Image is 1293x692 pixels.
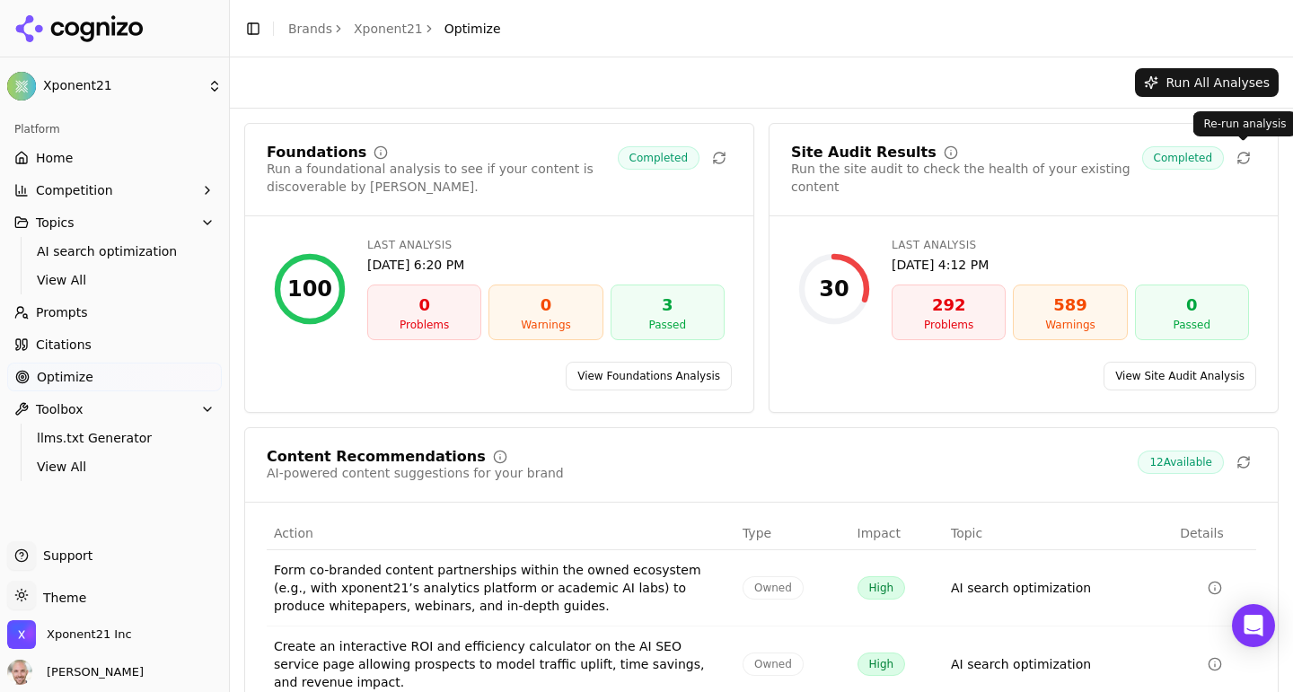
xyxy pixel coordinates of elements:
[900,318,998,332] div: Problems
[892,256,1249,274] div: [DATE] 4:12 PM
[30,454,200,479] a: View All
[30,425,200,451] a: llms.txt Generator
[951,524,1165,542] div: Topic
[274,637,728,691] div: Create an interactive ROI and efficiency calculator on the AI SEO service page allowing prospects...
[7,620,132,649] button: Open organization switcher
[30,239,200,264] a: AI search optimization
[7,660,144,685] button: Open user button
[36,303,88,321] span: Prompts
[267,160,618,196] div: Run a foundational analysis to see if your content is discoverable by [PERSON_NAME].
[7,330,222,359] a: Citations
[37,242,193,260] span: AI search optimization
[497,293,594,318] div: 0
[36,547,92,565] span: Support
[43,78,200,94] span: Xponent21
[1143,318,1241,332] div: Passed
[619,318,717,332] div: Passed
[36,591,86,605] span: Theme
[791,160,1142,196] div: Run the site audit to check the health of your existing content
[7,176,222,205] button: Competition
[1204,117,1287,131] p: Re-run analysis
[858,524,937,542] div: Impact
[743,653,804,676] span: Owned
[36,181,113,199] span: Competition
[858,576,906,600] span: High
[37,271,193,289] span: View All
[618,146,699,170] span: Completed
[444,20,501,38] span: Optimize
[274,561,728,615] div: Form co-branded content partnerships within the owned ecosystem (e.g., with xponent21’s analytics...
[7,660,32,685] img: Will Melton
[1021,293,1119,318] div: 589
[858,653,906,676] span: High
[1021,318,1119,332] div: Warnings
[7,115,222,144] div: Platform
[36,336,92,354] span: Citations
[288,20,501,38] nav: breadcrumb
[36,214,75,232] span: Topics
[951,579,1091,597] a: AI search optimization
[7,208,222,237] button: Topics
[354,20,423,38] a: Xponent21
[267,450,486,464] div: Content Recommendations
[497,318,594,332] div: Warnings
[1232,604,1275,647] div: Open Intercom Messenger
[36,149,73,167] span: Home
[267,145,366,160] div: Foundations
[7,72,36,101] img: Xponent21
[1142,146,1224,170] span: Completed
[37,429,193,447] span: llms.txt Generator
[37,368,93,386] span: Optimize
[7,620,36,649] img: Xponent21 Inc
[743,524,843,542] div: Type
[40,664,144,680] span: [PERSON_NAME]
[7,395,222,424] button: Toolbox
[288,22,332,36] a: Brands
[1180,524,1249,542] div: Details
[7,144,222,172] a: Home
[30,267,200,293] a: View All
[900,293,998,318] div: 292
[367,238,725,252] div: Last Analysis
[1104,362,1256,390] a: View Site Audit Analysis
[892,238,1249,252] div: Last Analysis
[791,145,937,160] div: Site Audit Results
[274,524,728,542] div: Action
[375,318,473,332] div: Problems
[743,576,804,600] span: Owned
[951,655,1091,673] a: AI search optimization
[819,275,849,303] div: 30
[7,298,222,327] a: Prompts
[287,275,332,303] div: 100
[37,458,193,476] span: View All
[36,400,84,418] span: Toolbox
[47,626,132,643] span: Xponent21 Inc
[367,256,725,274] div: [DATE] 6:20 PM
[566,362,732,390] a: View Foundations Analysis
[1135,68,1279,97] button: Run All Analyses
[1138,451,1224,474] span: 12 Available
[619,293,717,318] div: 3
[7,363,222,391] a: Optimize
[1143,293,1241,318] div: 0
[267,464,564,482] div: AI-powered content suggestions for your brand
[375,293,473,318] div: 0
